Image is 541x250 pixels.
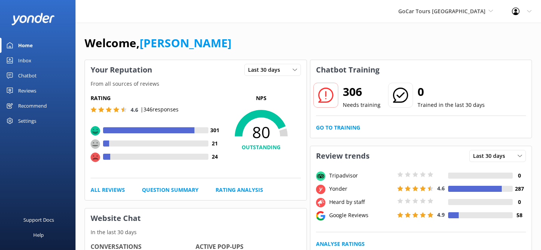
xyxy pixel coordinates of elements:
[513,198,526,206] h4: 0
[513,185,526,193] h4: 287
[418,101,485,109] p: Trained in the last 30 days
[327,211,395,219] div: Google Reviews
[310,60,385,80] h3: Chatbot Training
[33,227,44,242] div: Help
[343,83,381,101] h2: 306
[327,198,395,206] div: Heard by staff
[18,98,47,113] div: Recommend
[85,34,231,52] h1: Welcome,
[91,186,125,194] a: All Reviews
[85,60,158,80] h3: Your Reputation
[140,105,179,114] p: | 346 responses
[23,212,54,227] div: Support Docs
[208,153,222,161] h4: 24
[91,94,222,102] h5: Rating
[18,68,37,83] div: Chatbot
[316,240,365,248] a: Analyse Ratings
[131,106,138,113] span: 4.6
[437,211,445,218] span: 4.9
[18,38,33,53] div: Home
[18,113,36,128] div: Settings
[248,66,285,74] span: Last 30 days
[85,228,307,236] p: In the last 30 days
[222,94,301,102] p: NPS
[473,152,510,160] span: Last 30 days
[208,126,222,134] h4: 301
[437,185,445,192] span: 4.6
[85,80,307,88] p: From all sources of reviews
[18,83,36,98] div: Reviews
[513,171,526,180] h4: 0
[208,139,222,148] h4: 21
[222,143,301,151] h4: OUTSTANDING
[398,8,486,15] span: GoCar Tours [GEOGRAPHIC_DATA]
[142,186,199,194] a: Question Summary
[343,101,381,109] p: Needs training
[222,123,301,142] span: 80
[418,83,485,101] h2: 0
[310,146,375,166] h3: Review trends
[513,211,526,219] h4: 58
[327,185,395,193] div: Yonder
[85,208,307,228] h3: Website Chat
[18,53,31,68] div: Inbox
[216,186,263,194] a: Rating Analysis
[140,35,231,51] a: [PERSON_NAME]
[327,171,395,180] div: Tripadvisor
[11,13,55,25] img: yonder-white-logo.png
[316,123,360,132] a: Go to Training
